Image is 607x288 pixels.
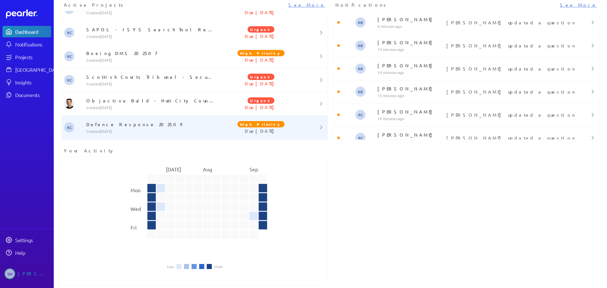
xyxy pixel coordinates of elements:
p: 14 minutes ago [377,70,444,75]
p: Scottish Courts Tribunal - Security Questions [86,74,217,80]
p: [PERSON_NAME] [377,85,444,92]
p: Due [DATE] [217,9,305,15]
span: High Priority [237,50,285,56]
li: More [214,265,223,268]
p: Created [DATE] [86,58,217,63]
text: Fri [131,224,137,230]
span: Robert Craig [355,110,365,120]
a: Insights [3,77,51,88]
a: SW[PERSON_NAME] [3,266,51,282]
div: [PERSON_NAME] [18,268,49,279]
p: Boeing DMS 202507 [86,50,217,56]
div: [GEOGRAPHIC_DATA] [15,66,62,73]
span: Notifications [335,2,388,8]
a: Dashboard [6,9,51,18]
p: [PERSON_NAME] [377,39,444,46]
p: 22 minutes ago [377,139,444,144]
a: See More [560,2,597,8]
p: 4 minutes ago [377,24,444,29]
span: High Priority [237,121,285,127]
text: Mon [131,187,141,193]
span: Ryan Baird [355,40,365,51]
a: Settings [3,234,51,246]
span: Robert Craig [64,122,74,132]
img: James Layton [64,99,74,109]
span: Ryan Baird [355,17,365,28]
text: Wed [131,205,141,212]
p: [PERSON_NAME] updated a question [446,89,574,95]
div: Projects [15,54,51,60]
p: 13 minutes ago [377,47,444,52]
span: Robert Craig [64,75,74,85]
p: [PERSON_NAME] [377,62,444,69]
p: Due [DATE] [217,80,305,87]
div: Dashboard [15,28,51,35]
a: Projects [3,51,51,63]
p: [PERSON_NAME] updated a question [446,19,574,26]
p: Objective Build - Hutt City Council [86,97,217,104]
p: [PERSON_NAME] [377,132,444,138]
p: Created [DATE] [86,105,217,110]
div: Documents [15,92,51,98]
p: 19 minutes ago [377,116,444,121]
p: [PERSON_NAME] [377,16,444,22]
a: Dashboard [3,26,51,37]
span: Steve Whittington [4,268,15,279]
span: Ryan Baird [355,64,365,74]
span: Active Projects [64,2,125,8]
a: [GEOGRAPHIC_DATA] [3,64,51,75]
div: Notifications [15,41,51,47]
p: [PERSON_NAME] updated a question [446,65,574,72]
span: Urgent [248,97,274,104]
p: [PERSON_NAME] updated a question [446,112,574,118]
a: See More [288,2,325,8]
p: Defence Response 202509 [86,121,217,127]
span: Your Activity [64,147,115,154]
span: Robert Craig [355,133,365,143]
p: Due [DATE] [217,128,305,134]
p: Created [DATE] [86,34,217,39]
span: Urgent [248,26,274,33]
div: Settings [15,237,51,243]
p: SAPOL - ISYS Search Tool Replacement - POL2025-602 [86,26,217,33]
text: Sep [249,166,258,172]
li: Less [167,265,174,268]
p: Created [DATE] [86,10,217,15]
span: Robert Craig [64,51,74,61]
p: [PERSON_NAME] updated a question [446,42,574,49]
a: Notifications [3,39,51,50]
div: Insights [15,79,51,85]
span: Ryan Baird [355,87,365,97]
text: Aug [203,166,212,172]
p: 15 minutes ago [377,93,444,98]
p: [PERSON_NAME] updated a question [446,135,574,141]
a: Documents [3,89,51,101]
text: [DATE] [166,166,181,172]
p: Due [DATE] [217,33,305,39]
p: Due [DATE] [217,57,305,63]
p: Created [DATE] [86,129,217,134]
span: Robert Craig [64,28,74,38]
p: Due [DATE] [217,104,305,110]
div: Help [15,249,51,256]
span: Urgent [248,74,274,80]
a: Help [3,247,51,258]
p: Created [DATE] [86,81,217,86]
p: [PERSON_NAME] [377,108,444,115]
